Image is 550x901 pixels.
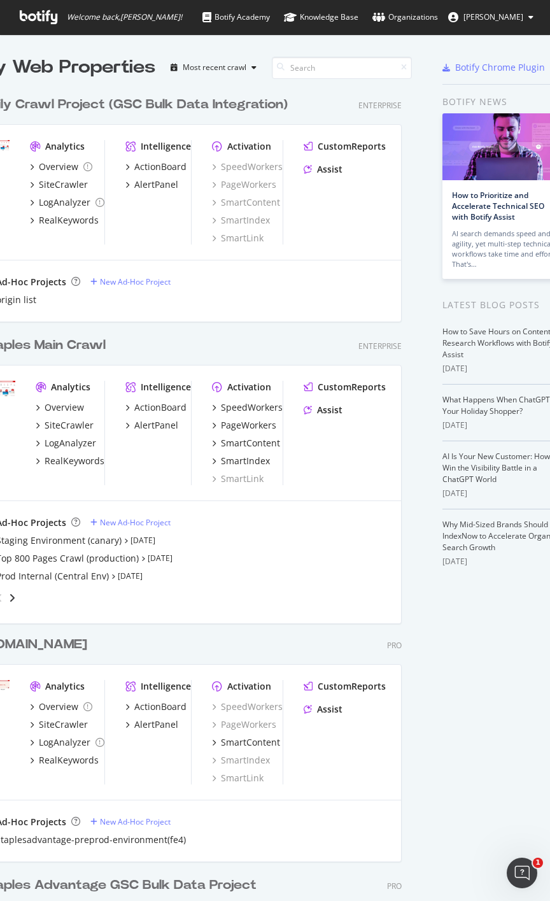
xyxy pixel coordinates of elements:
div: SiteCrawler [39,718,88,731]
div: LogAnalyzer [45,437,96,450]
a: RealKeywords [30,754,99,767]
a: AlertPanel [125,419,178,432]
a: LogAnalyzer [30,736,104,749]
a: Overview [30,160,92,173]
a: PageWorkers [212,718,276,731]
a: Assist [304,404,342,416]
div: angle-right [8,592,17,604]
a: SmartIndex [212,214,270,227]
div: SpeedWorkers [212,700,283,713]
a: RealKeywords [36,455,104,467]
div: New Ad-Hoc Project [100,517,171,528]
div: Overview [39,700,78,713]
div: AlertPanel [134,718,178,731]
button: Most recent crawl [166,57,262,78]
div: Most recent crawl [183,64,246,71]
a: ActionBoard [125,401,187,414]
a: New Ad-Hoc Project [90,816,171,827]
div: CustomReports [318,140,386,153]
a: Assist [304,163,342,176]
div: PageWorkers [221,419,276,432]
a: PageWorkers [212,419,276,432]
div: CustomReports [318,381,386,394]
span: 1 [533,858,543,868]
div: AlertPanel [134,419,178,432]
a: SmartLink [212,472,264,485]
div: Analytics [51,381,90,394]
a: SpeedWorkers [212,160,283,173]
div: AlertPanel [134,178,178,191]
span: Welcome back, [PERSON_NAME] ! [67,12,182,22]
iframe: Intercom live chat [507,858,537,888]
div: Enterprise [358,100,402,111]
a: Assist [304,703,342,716]
div: Pro [387,881,402,891]
div: Assist [317,703,342,716]
div: Analytics [45,140,85,153]
div: SmartIndex [221,455,270,467]
a: Overview [30,700,92,713]
a: [DATE] [118,571,143,581]
a: Botify Chrome Plugin [442,61,545,74]
div: Overview [39,160,78,173]
div: ActionBoard [134,160,187,173]
a: ActionBoard [125,700,187,713]
a: SmartContent [212,437,280,450]
div: Intelligence [141,140,191,153]
div: SmartContent [221,736,280,749]
a: LogAnalyzer [36,437,96,450]
div: SiteCrawler [39,178,88,191]
a: CustomReports [304,140,386,153]
div: ActionBoard [134,401,187,414]
a: LogAnalyzer [30,196,104,209]
div: CustomReports [318,680,386,693]
a: SpeedWorkers [212,401,283,414]
div: Enterprise [358,341,402,351]
div: New Ad-Hoc Project [100,276,171,287]
a: SmartContent [212,736,280,749]
div: LogAnalyzer [39,736,90,749]
a: New Ad-Hoc Project [90,517,171,528]
a: SmartLink [212,772,264,784]
a: SiteCrawler [30,178,88,191]
div: Intelligence [141,381,191,394]
a: ActionBoard [125,160,187,173]
span: Jeffrey Iwanicki [463,11,523,22]
a: [DATE] [148,553,173,564]
div: Activation [227,680,271,693]
button: [PERSON_NAME] [438,7,544,27]
div: RealKeywords [39,214,99,227]
a: How to Prioritize and Accelerate Technical SEO with Botify Assist [452,190,544,222]
div: Overview [45,401,84,414]
div: Activation [227,381,271,394]
div: Knowledge Base [284,11,358,24]
a: AlertPanel [125,718,178,731]
div: Organizations [372,11,438,24]
div: RealKeywords [45,455,104,467]
a: Overview [36,401,84,414]
div: Assist [317,163,342,176]
div: RealKeywords [39,754,99,767]
input: Search [272,57,412,79]
a: SmartContent [212,196,280,209]
a: SmartLink [212,232,264,245]
div: New Ad-Hoc Project [100,816,171,827]
a: PageWorkers [212,178,276,191]
div: Intelligence [141,680,191,693]
a: SmartIndex [212,455,270,467]
div: Pro [387,640,402,651]
div: SmartContent [221,437,280,450]
a: RealKeywords [30,214,99,227]
a: SmartIndex [212,754,270,767]
div: SpeedWorkers [221,401,283,414]
a: CustomReports [304,381,386,394]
